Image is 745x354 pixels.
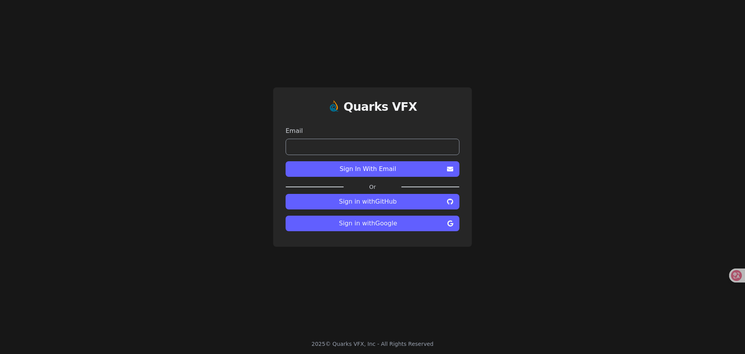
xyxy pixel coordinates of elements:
a: Quarks VFX [343,100,417,120]
button: Sign in withGitHub [286,194,459,209]
span: Sign In With Email [292,164,444,174]
label: Or [344,183,401,191]
span: Sign in with Google [292,219,444,228]
h1: Quarks VFX [343,100,417,114]
div: 2025 © Quarks VFX, Inc - All Rights Reserved [312,340,434,348]
button: Sign In With Email [286,161,459,177]
button: Sign in withGoogle [286,216,459,231]
span: Sign in with GitHub [292,197,444,206]
label: Email [286,126,459,136]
